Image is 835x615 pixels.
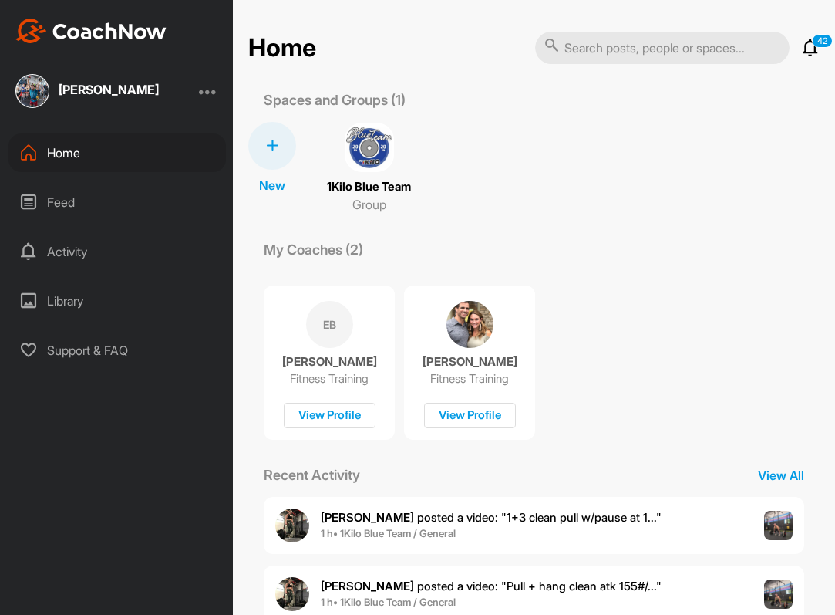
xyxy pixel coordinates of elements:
div: Library [8,282,226,320]
b: 1 h • 1Kilo Blue Team / General [321,596,456,608]
a: 1Kilo Blue TeamGroup [327,122,411,215]
h2: Home [248,33,316,63]
div: [PERSON_NAME] [59,83,159,96]
span: posted a video : " Pull + hang clean atk 155#/... " [321,579,662,593]
img: user avatar [275,577,309,611]
img: square_db46e51c2d15b32f69e60f5b9ca68195.jpg [15,74,49,108]
p: Fitness Training [430,371,509,387]
p: [PERSON_NAME] [282,354,377,370]
div: View Profile [424,403,516,428]
span: posted a video : " 1+3 clean pull w/pause at 1... " [321,510,662,525]
img: post image [764,580,793,609]
img: user avatar [275,509,309,542]
p: 42 [812,34,833,48]
p: View All [742,466,820,485]
div: Feed [8,183,226,221]
div: Activity [8,232,226,271]
b: 1 h • 1Kilo Blue Team / General [321,527,456,539]
input: Search posts, people or spaces... [535,32,790,64]
p: Recent Activity [248,465,375,485]
p: Spaces and Groups (1) [248,90,421,110]
p: New [259,176,285,194]
div: View Profile [284,403,375,428]
div: Support & FAQ [8,331,226,370]
img: CoachNow [15,19,167,43]
div: Home [8,133,226,172]
div: EB [306,301,353,348]
img: post image [764,511,793,540]
img: coach avatar [446,301,493,348]
p: My Coaches (2) [248,239,379,260]
p: Fitness Training [290,371,369,387]
p: Group [352,195,386,214]
b: [PERSON_NAME] [321,510,414,525]
p: [PERSON_NAME] [423,354,517,370]
b: [PERSON_NAME] [321,579,414,593]
img: square_15f6e730b5b8d72c3bfedfdc44ca7c6b.png [345,123,394,172]
p: 1Kilo Blue Team [327,178,411,196]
